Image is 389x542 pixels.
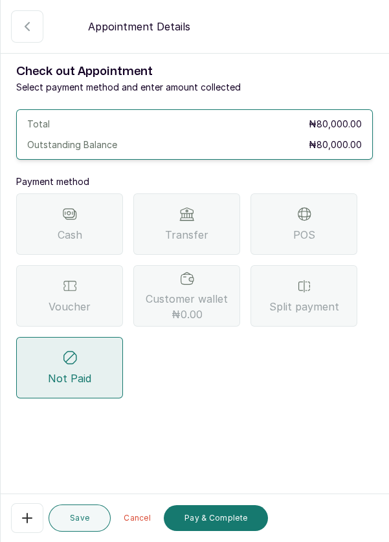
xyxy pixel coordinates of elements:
[309,138,362,151] p: ₦80,000.00
[48,371,91,386] span: Not Paid
[16,175,373,188] p: Payment method
[269,299,339,314] span: Split payment
[116,505,159,531] button: Cancel
[172,307,203,322] span: ₦0.00
[49,504,111,532] button: Save
[27,118,50,131] p: Total
[49,299,91,314] span: Voucher
[27,138,117,151] p: Outstanding Balance
[293,227,315,243] span: POS
[309,118,362,131] p: ₦80,000.00
[88,19,190,34] p: Appointment Details
[58,227,82,243] span: Cash
[164,505,268,531] button: Pay & Complete
[16,81,373,94] p: Select payment method and enter amount collected
[16,63,373,81] h1: Check out Appointment
[146,291,228,322] span: Customer wallet
[165,227,208,243] span: Transfer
